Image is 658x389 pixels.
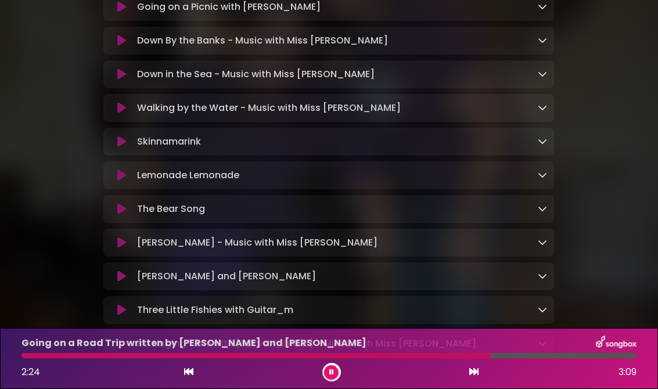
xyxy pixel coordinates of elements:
span: 3:09 [619,365,637,379]
img: songbox-logo-white.png [596,336,637,351]
p: [PERSON_NAME] and [PERSON_NAME] [137,269,316,283]
p: Going on a Road Trip written by [PERSON_NAME] and [PERSON_NAME] [21,336,366,350]
p: [PERSON_NAME] - Music with Miss [PERSON_NAME] [137,236,377,250]
p: Walking by the Water - Music with Miss [PERSON_NAME] [137,101,401,115]
p: The Bear Song [137,202,205,216]
p: Three Little Fishies with Guitar_m [137,303,293,317]
span: 2:24 [21,365,40,379]
p: Lemonade Lemonade [137,168,239,182]
p: Skinnamarink [137,135,201,149]
p: Down By the Banks - Music with Miss [PERSON_NAME] [137,34,388,48]
p: Down in the Sea - Music with Miss [PERSON_NAME] [137,67,375,81]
